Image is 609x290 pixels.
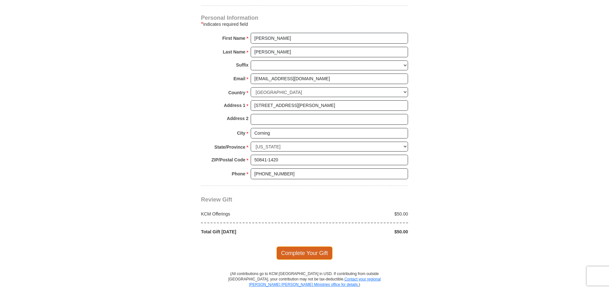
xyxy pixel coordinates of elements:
[304,229,412,235] div: $50.00
[233,74,245,83] strong: Email
[201,196,232,203] span: Review Gift
[211,155,246,164] strong: ZIP/Postal Code
[198,211,305,217] div: KCM Offerings
[232,169,246,178] strong: Phone
[227,114,248,123] strong: Address 2
[237,129,245,138] strong: City
[304,211,412,217] div: $50.00
[224,101,246,110] strong: Address 1
[201,15,408,20] h4: Personal Information
[276,246,333,260] span: Complete Your Gift
[201,20,408,28] div: Indicates required field
[236,60,248,69] strong: Suffix
[198,229,305,235] div: Total Gift [DATE]
[222,34,245,43] strong: First Name
[214,143,245,152] strong: State/Province
[228,88,246,97] strong: Country
[223,47,246,56] strong: Last Name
